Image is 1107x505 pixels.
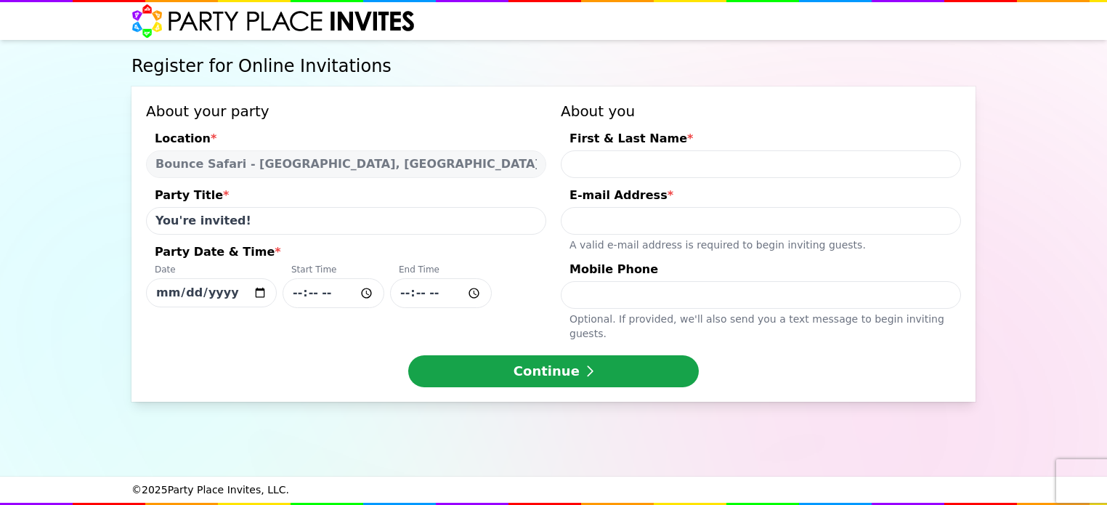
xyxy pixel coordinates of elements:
[146,187,546,207] div: Party Title
[390,278,492,308] input: Party Date & Time*DateStart TimeEnd Time
[131,4,415,39] img: Party Place Invites
[146,150,546,178] select: Location*
[561,235,961,252] div: A valid e-mail address is required to begin inviting guests.
[561,281,961,309] input: Mobile PhoneOptional. If provided, we'll also send you a text message to begin inviting guests.
[561,207,961,235] input: E-mail Address*A valid e-mail address is required to begin inviting guests.
[146,243,546,264] div: Party Date & Time
[561,261,961,281] div: Mobile Phone
[146,130,546,150] div: Location
[408,355,699,387] button: Continue
[561,187,961,207] div: E-mail Address
[283,264,384,278] div: Start Time
[146,264,277,278] div: Date
[131,54,976,78] h1: Register for Online Invitations
[561,309,961,341] div: Optional. If provided, we ' ll also send you a text message to begin inviting guests.
[283,278,384,308] input: Party Date & Time*DateStart TimeEnd Time
[561,150,961,178] input: First & Last Name*
[561,130,961,150] div: First & Last Name
[131,477,976,503] div: © 2025 Party Place Invites, LLC.
[390,264,492,278] div: End Time
[146,101,546,121] h3: About your party
[561,101,961,121] h3: About you
[146,207,546,235] input: Party Title*
[146,278,277,307] input: Party Date & Time*DateStart TimeEnd Time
